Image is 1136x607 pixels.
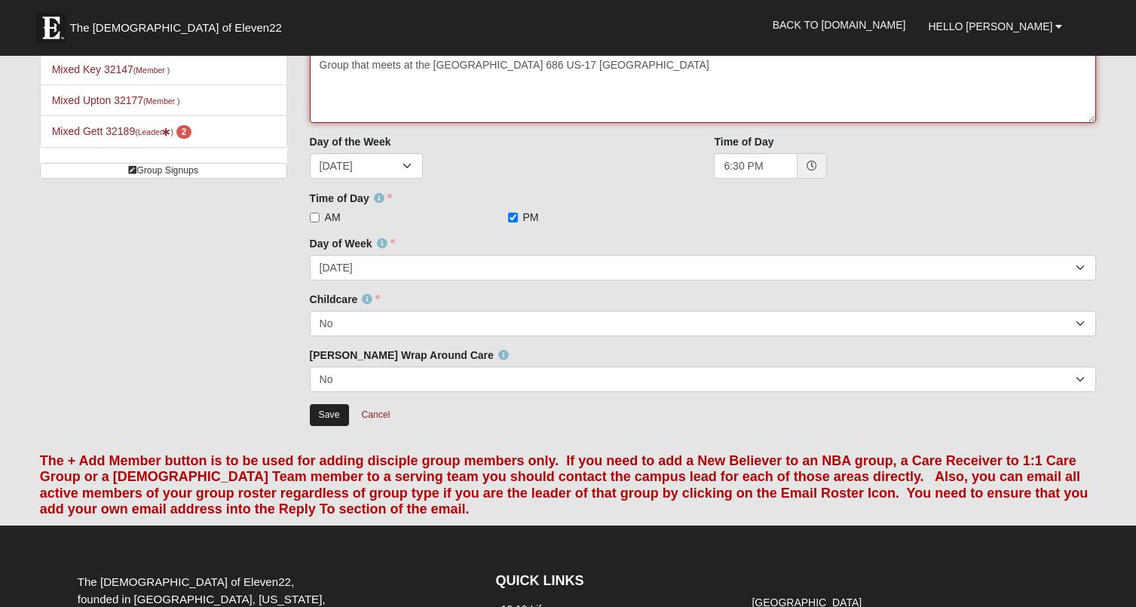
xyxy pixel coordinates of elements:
label: Day of the Week [310,134,391,149]
label: Time of Day [310,191,392,206]
span: AM [325,210,341,225]
small: (Member ) [143,97,179,106]
input: Alt+s [310,404,349,426]
a: Hello [PERSON_NAME] [917,8,1073,45]
textarea: Group that meets at the [GEOGRAPHIC_DATA] [310,52,1097,123]
a: Mixed Gett 32189(Leader) 2 [52,125,192,137]
h4: QUICK LINKS [496,573,724,590]
span: number of pending members [176,125,192,139]
label: [PERSON_NAME] Wrap Around Care [310,348,509,363]
font: The + Add Member button is to be used for adding disciple group members only. If you need to add ... [40,453,1089,517]
span: Hello [PERSON_NAME] [928,20,1052,32]
a: Back to [DOMAIN_NAME] [761,6,917,44]
a: Group Signups [40,163,287,179]
input: PM [508,213,518,222]
small: (Member ) [133,66,170,75]
label: Day of Week [310,236,395,251]
a: Mixed Upton 32177(Member ) [52,94,180,106]
span: The [DEMOGRAPHIC_DATA] of Eleven22 [70,20,282,35]
input: AM [310,213,320,222]
label: Childcare [310,292,381,307]
a: Mixed Key 32147(Member ) [52,63,170,75]
a: The [DEMOGRAPHIC_DATA] of Eleven22 [29,5,330,43]
a: Cancel [351,403,400,427]
label: Time of Day [714,134,773,149]
span: PM [523,210,539,225]
small: (Leader ) [135,127,173,136]
img: Eleven22 logo [36,13,66,43]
